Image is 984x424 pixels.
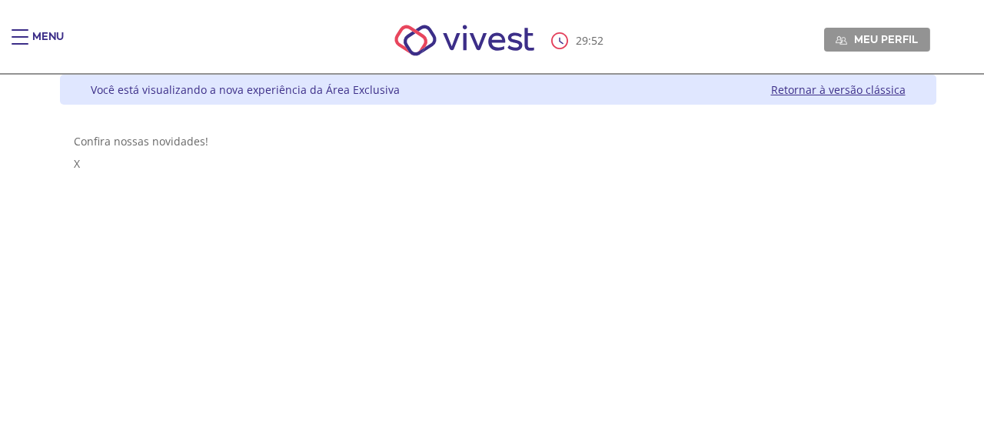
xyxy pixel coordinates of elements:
[824,28,930,51] a: Meu perfil
[854,32,918,46] span: Meu perfil
[91,82,400,97] div: Você está visualizando a nova experiência da Área Exclusiva
[377,8,552,73] img: Vivest
[591,33,603,48] span: 52
[32,29,64,60] div: Menu
[551,32,607,49] div: :
[74,156,80,171] span: X
[74,134,922,149] div: Confira nossas novidades!
[48,75,936,424] div: Vivest
[771,82,906,97] a: Retornar à versão clássica
[836,35,847,46] img: Meu perfil
[576,33,588,48] span: 29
